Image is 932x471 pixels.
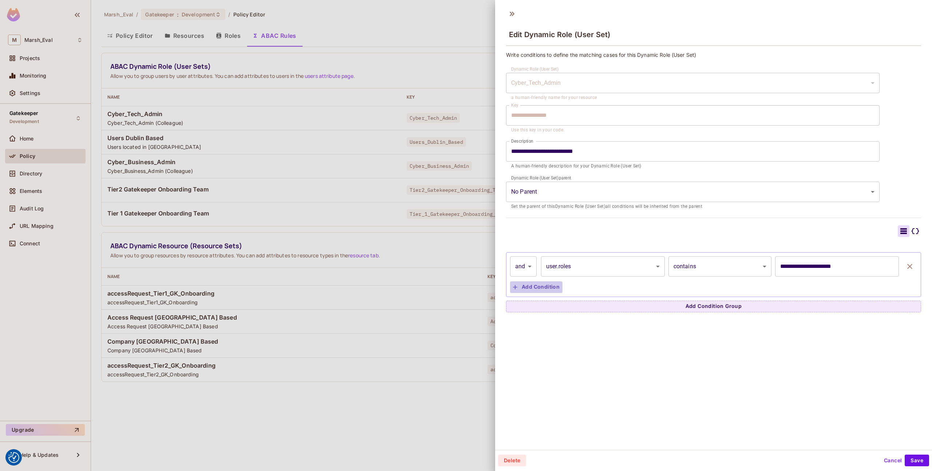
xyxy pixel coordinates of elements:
p: Set the parent of this Dynamic Role (User Set) all conditions will be inherited from the parent [511,203,874,210]
button: Consent Preferences [8,452,19,463]
label: Key [511,102,518,108]
button: Add Condition Group [506,301,921,312]
label: Dynamic Role (User Set) [511,66,559,72]
div: user.roles [541,256,665,277]
label: Dynamic Role (User Set) parent [511,175,571,181]
div: contains [668,256,772,277]
p: a human-friendly name for your resource [511,94,874,102]
button: Delete [498,455,526,466]
p: Use this key in your code. [511,127,874,134]
label: Description [511,138,533,144]
button: Save [905,455,929,466]
div: Without label [506,73,880,93]
button: Add Condition [510,281,562,293]
span: Edit Dynamic Role (User Set) [509,30,610,39]
button: Cancel [881,455,905,466]
div: Without label [506,182,880,202]
p: A human-friendly description for your Dynamic Role (User Set) [511,163,874,170]
div: and [510,256,537,277]
p: Write conditions to define the matching cases for this Dynamic Role (User Set) [506,51,921,58]
img: Revisit consent button [8,452,19,463]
